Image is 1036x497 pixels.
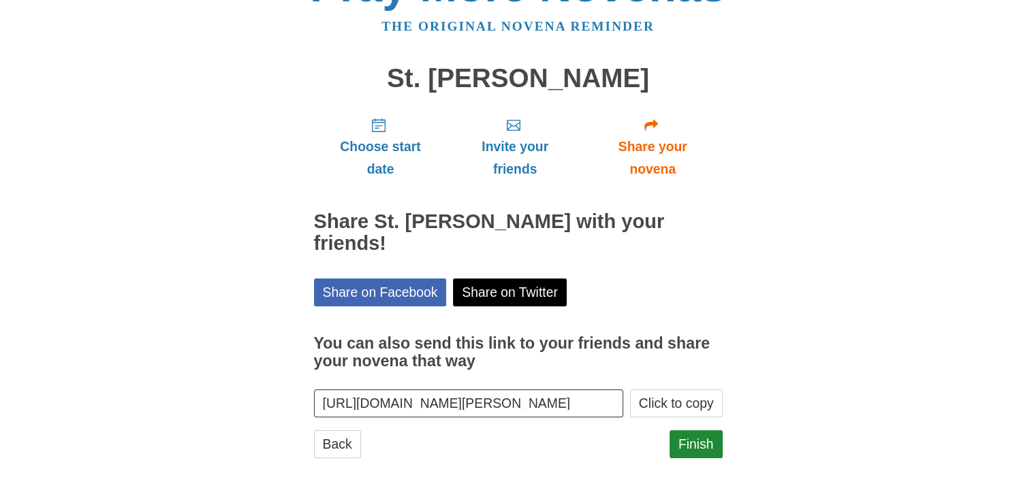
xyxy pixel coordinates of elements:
a: Share your novena [583,106,723,187]
a: Share on Twitter [453,278,567,306]
a: Finish [670,430,723,458]
h1: St. [PERSON_NAME] [314,64,723,93]
a: Back [314,430,361,458]
a: Invite your friends [447,106,582,187]
a: The original novena reminder [381,19,655,33]
a: Choose start date [314,106,448,187]
h2: Share St. [PERSON_NAME] with your friends! [314,211,723,255]
span: Share your novena [597,135,709,180]
button: Click to copy [630,389,723,417]
h3: You can also send this link to your friends and share your novena that way [314,335,723,370]
span: Invite your friends [460,135,569,180]
a: Share on Facebook [314,278,447,306]
span: Choose start date [328,135,434,180]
